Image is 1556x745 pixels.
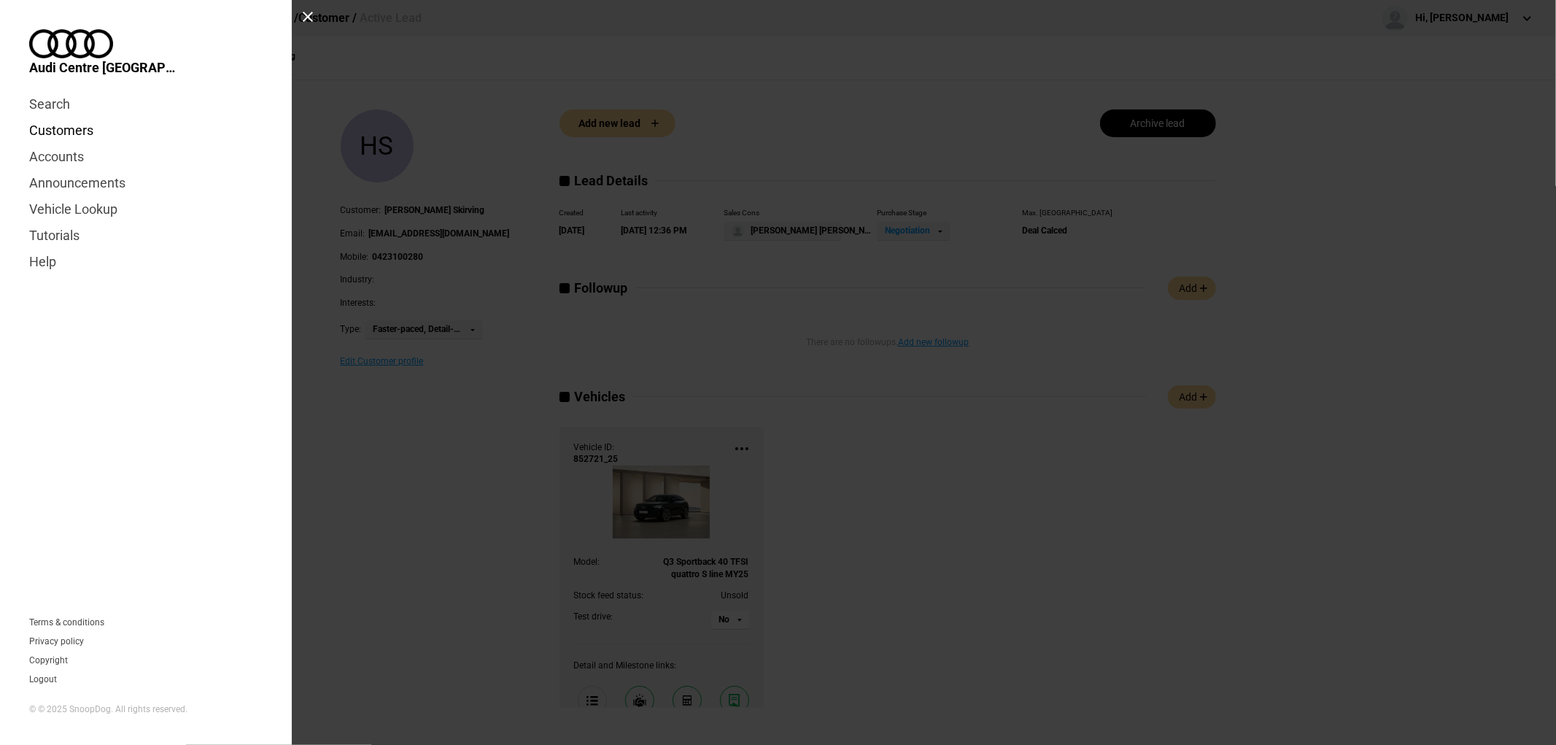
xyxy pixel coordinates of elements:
a: Announcements [29,170,263,196]
a: Copyright [29,656,68,665]
a: Search [29,91,263,117]
span: Audi Centre [GEOGRAPHIC_DATA] [29,58,175,77]
img: audi.png [29,29,113,58]
a: Customers [29,117,263,144]
div: © © 2025 SnoopDog. All rights reserved. [29,703,263,716]
button: Logout [29,675,57,684]
a: Tutorials [29,223,263,249]
a: Accounts [29,144,263,170]
a: Vehicle Lookup [29,196,263,223]
a: Help [29,249,263,275]
a: Privacy policy [29,637,84,646]
a: Terms & conditions [29,618,104,627]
